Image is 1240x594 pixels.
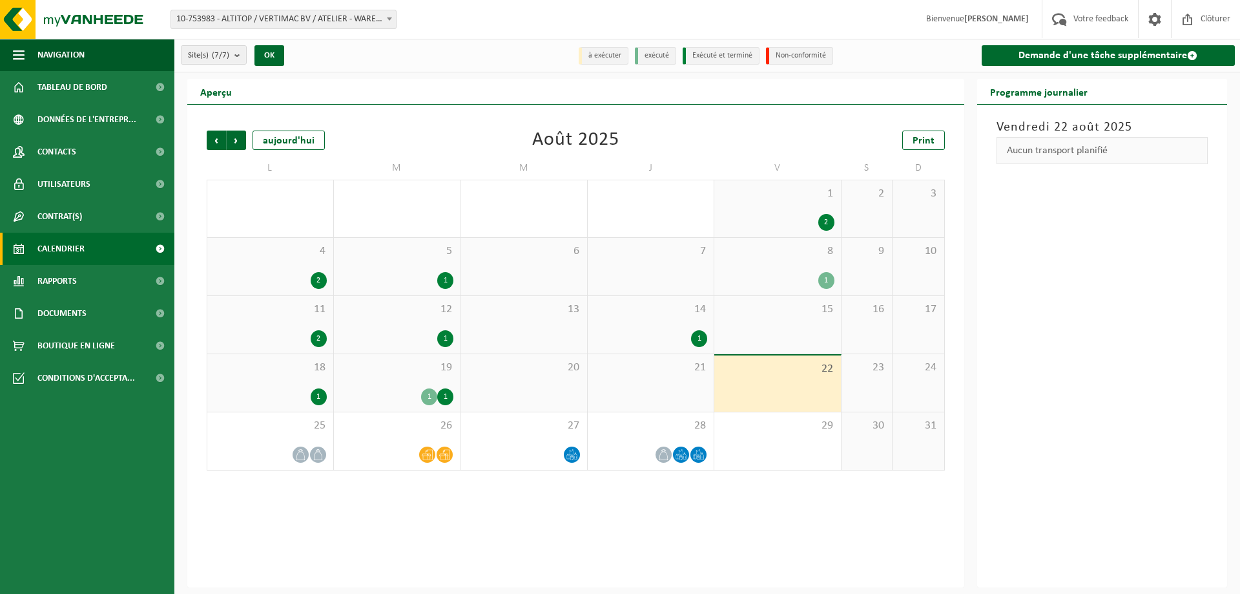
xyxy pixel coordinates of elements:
[311,388,327,405] div: 1
[214,361,327,375] span: 18
[714,156,842,180] td: V
[848,187,886,201] span: 2
[37,265,77,297] span: Rapports
[37,362,135,394] span: Conditions d'accepta...
[899,244,937,259] span: 10
[188,46,229,65] span: Site(s)
[37,233,85,265] span: Calendrier
[899,302,937,317] span: 17
[187,79,245,104] h2: Aperçu
[460,156,588,180] td: M
[721,362,834,376] span: 22
[594,302,708,317] span: 14
[913,136,935,146] span: Print
[37,330,115,362] span: Boutique en ligne
[311,330,327,347] div: 2
[467,244,581,259] span: 6
[214,244,327,259] span: 4
[340,361,454,375] span: 19
[467,419,581,433] span: 27
[311,272,327,289] div: 2
[721,302,834,317] span: 15
[37,39,85,71] span: Navigation
[691,330,707,347] div: 1
[818,272,834,289] div: 1
[848,361,886,375] span: 23
[588,156,715,180] td: J
[253,131,325,150] div: aujourd'hui
[207,131,226,150] span: Précédent
[37,168,90,200] span: Utilisateurs
[964,14,1029,24] strong: [PERSON_NAME]
[848,302,886,317] span: 16
[467,361,581,375] span: 20
[594,361,708,375] span: 21
[899,419,937,433] span: 31
[421,388,437,405] div: 1
[437,388,453,405] div: 1
[594,244,708,259] span: 7
[635,47,676,65] li: exécuté
[899,187,937,201] span: 3
[214,302,327,317] span: 11
[982,45,1235,66] a: Demande d'une tâche supplémentaire
[170,10,397,29] span: 10-753983 - ALTITOP / VERTIMAC BV / ATELIER - WAREGEM
[721,244,834,259] span: 8
[334,156,461,180] td: M
[37,136,76,168] span: Contacts
[721,187,834,201] span: 1
[683,47,759,65] li: Exécuté et terminé
[227,131,246,150] span: Suivant
[207,156,334,180] td: L
[212,51,229,59] count: (7/7)
[977,79,1100,104] h2: Programme journalier
[848,244,886,259] span: 9
[848,419,886,433] span: 30
[902,131,945,150] a: Print
[594,419,708,433] span: 28
[766,47,833,65] li: Non-conformité
[340,419,454,433] span: 26
[532,131,619,150] div: Août 2025
[37,103,136,136] span: Données de l'entrepr...
[467,302,581,317] span: 13
[340,302,454,317] span: 12
[181,45,247,65] button: Site(s)(7/7)
[37,297,87,330] span: Documents
[997,118,1208,137] h3: Vendredi 22 août 2025
[893,156,944,180] td: D
[818,214,834,231] div: 2
[721,419,834,433] span: 29
[214,419,327,433] span: 25
[997,137,1208,164] div: Aucun transport planifié
[254,45,284,66] button: OK
[579,47,628,65] li: à exécuter
[171,10,396,28] span: 10-753983 - ALTITOP / VERTIMAC BV / ATELIER - WAREGEM
[37,71,107,103] span: Tableau de bord
[37,200,82,233] span: Contrat(s)
[437,272,453,289] div: 1
[842,156,893,180] td: S
[340,244,454,259] span: 5
[899,361,937,375] span: 24
[437,330,453,347] div: 1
